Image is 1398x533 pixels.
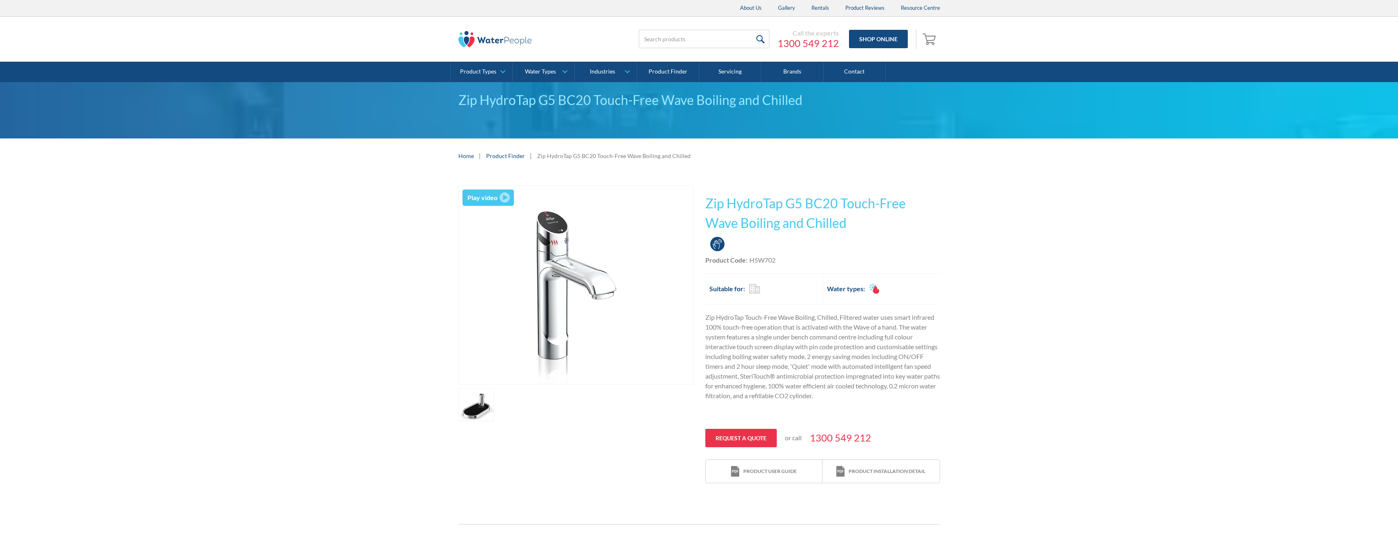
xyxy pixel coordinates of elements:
a: print iconProduct installation detail [822,460,939,483]
div: Product installation detail [849,468,925,475]
a: 1300 549 212 [810,430,871,445]
a: Industries [575,62,636,82]
img: The Water People [458,31,532,47]
div: Industries [590,68,615,75]
p: Zip HydroTap Touch-Free Wave Boiling, Chilled, Filtered water uses smart infrared 100% touch-free... [705,312,940,401]
strong: Product Code: [705,256,747,264]
div: Water Types [525,68,556,75]
a: print iconProduct user guide [706,460,822,483]
div: Product user guide [743,468,797,475]
h2: Water types: [827,284,865,294]
div: | [478,151,482,161]
p: or call [785,433,802,443]
img: Zip HydroTap G5 BC20 Touch-Free Wave Boiling and Chilled [477,186,675,384]
a: Servicing [699,62,761,82]
a: Product Finder [486,152,525,160]
a: open lightbox [458,185,693,384]
a: Brands [761,62,823,82]
a: Open cart [920,29,940,49]
div: Call the experts [778,29,839,37]
div: Product Types [460,68,496,75]
a: Product Finder [637,62,699,82]
a: Home [458,152,474,160]
a: 1300 549 212 [778,37,839,49]
div: Zip HydroTap G5 BC20 Touch-Free Wave Boiling and Chilled [458,90,940,110]
div: H5W702 [749,255,776,265]
a: Shop Online [849,30,908,48]
img: shopping cart [922,32,938,45]
a: Water Types [513,62,574,82]
a: Contact [824,62,886,82]
a: Product Types [451,62,512,82]
div: Zip HydroTap G5 BC20 Touch-Free Wave Boiling and Chilled [537,152,691,160]
a: open lightbox [462,190,514,206]
a: open lightbox [458,388,494,421]
img: print icon [836,466,845,477]
div: Play video [467,193,498,203]
h1: Zip HydroTap G5 BC20 Touch-Free Wave Boiling and Chilled [705,194,940,233]
div: | [529,151,533,161]
img: print icon [731,466,739,477]
h2: Suitable for: [709,284,745,294]
input: Search products [639,30,769,48]
a: Request a quote [705,429,777,447]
